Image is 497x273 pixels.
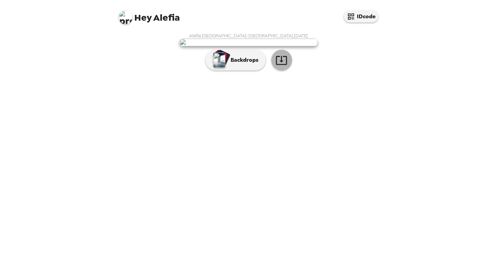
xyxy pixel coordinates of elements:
button: IDcode [344,10,378,22]
span: Alefia [GEOGRAPHIC_DATA]-[GEOGRAPHIC_DATA] , [DATE] [189,33,308,39]
button: Backdrops [205,50,266,70]
img: profile pic [119,10,133,24]
p: Backdrops [227,56,259,64]
img: user [179,39,318,46]
span: Hey [134,11,152,24]
span: Alefia [119,7,180,22]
